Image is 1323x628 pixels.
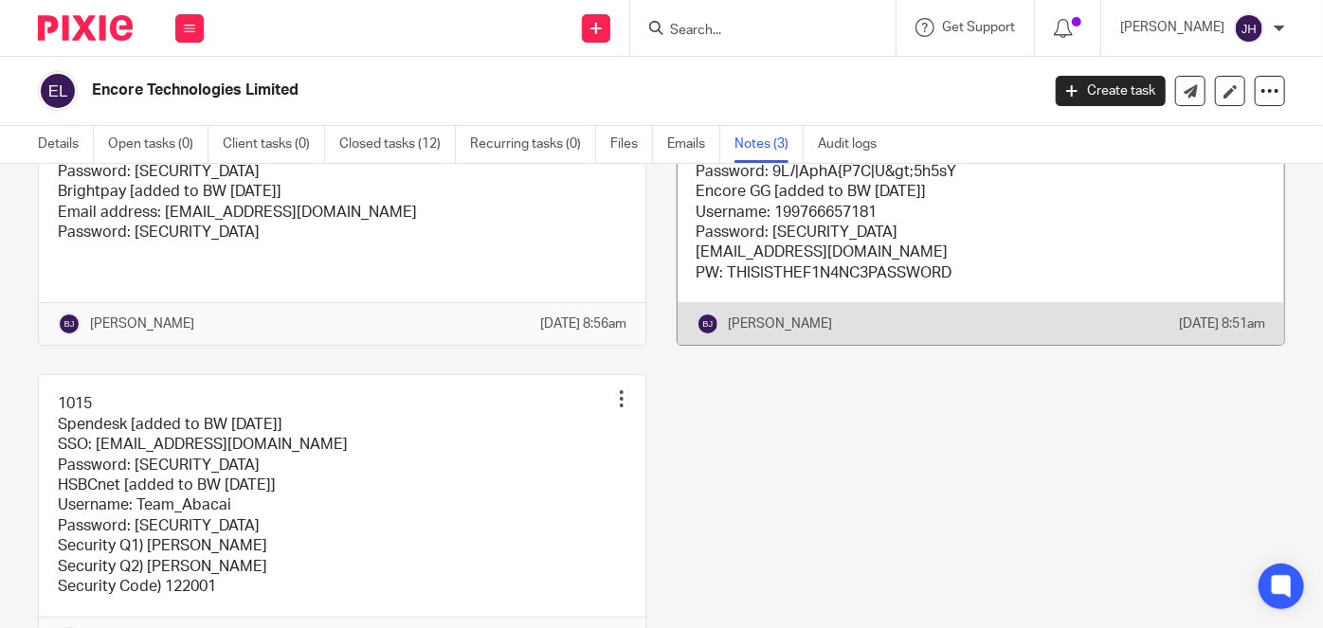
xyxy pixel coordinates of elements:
[540,314,626,333] p: [DATE] 8:56am
[734,126,804,163] a: Notes (3)
[1056,76,1166,106] a: Create task
[729,314,833,333] p: [PERSON_NAME]
[108,126,208,163] a: Open tasks (0)
[1120,18,1224,37] p: [PERSON_NAME]
[38,71,78,111] img: svg%3E
[470,126,596,163] a: Recurring tasks (0)
[610,126,653,163] a: Files
[697,313,719,335] img: svg%3E
[818,126,891,163] a: Audit logs
[38,126,94,163] a: Details
[667,126,720,163] a: Emails
[668,23,839,40] input: Search
[90,314,194,333] p: [PERSON_NAME]
[942,21,1015,34] span: Get Support
[339,126,456,163] a: Closed tasks (12)
[92,81,841,100] h2: Encore Technologies Limited
[58,313,81,335] img: svg%3E
[1179,314,1265,333] p: [DATE] 8:51am
[38,15,133,41] img: Pixie
[223,126,325,163] a: Client tasks (0)
[1234,13,1264,44] img: svg%3E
